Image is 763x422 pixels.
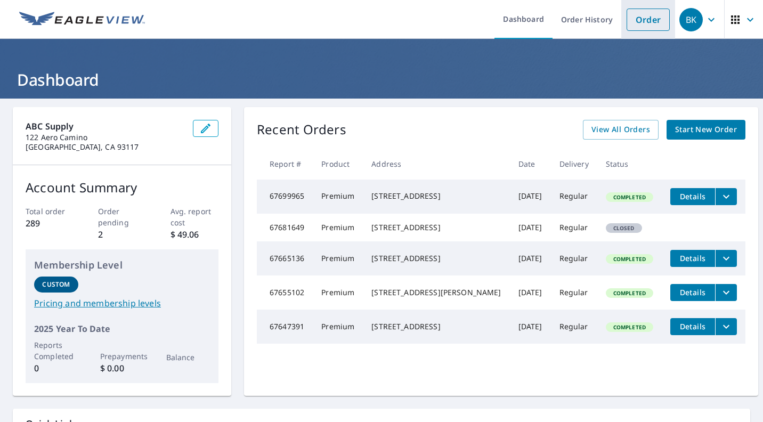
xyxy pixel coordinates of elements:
[26,206,74,217] p: Total order
[607,224,641,232] span: Closed
[715,318,737,335] button: filesDropdownBtn-67647391
[670,284,715,301] button: detailsBtn-67655102
[607,255,652,263] span: Completed
[371,321,501,332] div: [STREET_ADDRESS]
[171,228,219,241] p: $ 49.06
[313,180,363,214] td: Premium
[677,321,709,331] span: Details
[551,241,597,275] td: Regular
[13,69,750,91] h1: Dashboard
[670,250,715,267] button: detailsBtn-67665136
[34,322,210,335] p: 2025 Year To Date
[510,148,551,180] th: Date
[26,217,74,230] p: 289
[363,148,509,180] th: Address
[26,133,184,142] p: 122 Aero Camino
[26,142,184,152] p: [GEOGRAPHIC_DATA], CA 93117
[371,253,501,264] div: [STREET_ADDRESS]
[313,214,363,241] td: Premium
[100,351,144,362] p: Prepayments
[313,275,363,310] td: Premium
[313,310,363,344] td: Premium
[670,188,715,205] button: detailsBtn-67699965
[257,148,313,180] th: Report #
[34,258,210,272] p: Membership Level
[257,310,313,344] td: 67647391
[510,275,551,310] td: [DATE]
[510,241,551,275] td: [DATE]
[627,9,670,31] a: Order
[26,120,184,133] p: ABC Supply
[583,120,659,140] a: View All Orders
[257,241,313,275] td: 67665136
[591,123,650,136] span: View All Orders
[257,214,313,241] td: 67681649
[607,193,652,201] span: Completed
[34,297,210,310] a: Pricing and membership levels
[510,214,551,241] td: [DATE]
[100,362,144,375] p: $ 0.00
[98,228,147,241] p: 2
[607,323,652,331] span: Completed
[34,362,78,375] p: 0
[313,148,363,180] th: Product
[171,206,219,228] p: Avg. report cost
[677,253,709,263] span: Details
[371,191,501,201] div: [STREET_ADDRESS]
[34,339,78,362] p: Reports Completed
[551,310,597,344] td: Regular
[257,120,346,140] p: Recent Orders
[98,206,147,228] p: Order pending
[670,318,715,335] button: detailsBtn-67647391
[607,289,652,297] span: Completed
[371,222,501,233] div: [STREET_ADDRESS]
[510,310,551,344] td: [DATE]
[510,180,551,214] td: [DATE]
[257,180,313,214] td: 67699965
[667,120,745,140] a: Start New Order
[551,214,597,241] td: Regular
[715,250,737,267] button: filesDropdownBtn-67665136
[679,8,703,31] div: BK
[551,180,597,214] td: Regular
[551,148,597,180] th: Delivery
[597,148,662,180] th: Status
[26,178,218,197] p: Account Summary
[677,191,709,201] span: Details
[551,275,597,310] td: Regular
[715,284,737,301] button: filesDropdownBtn-67655102
[166,352,210,363] p: Balance
[19,12,145,28] img: EV Logo
[313,241,363,275] td: Premium
[257,275,313,310] td: 67655102
[42,280,70,289] p: Custom
[371,287,501,298] div: [STREET_ADDRESS][PERSON_NAME]
[677,287,709,297] span: Details
[715,188,737,205] button: filesDropdownBtn-67699965
[675,123,737,136] span: Start New Order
